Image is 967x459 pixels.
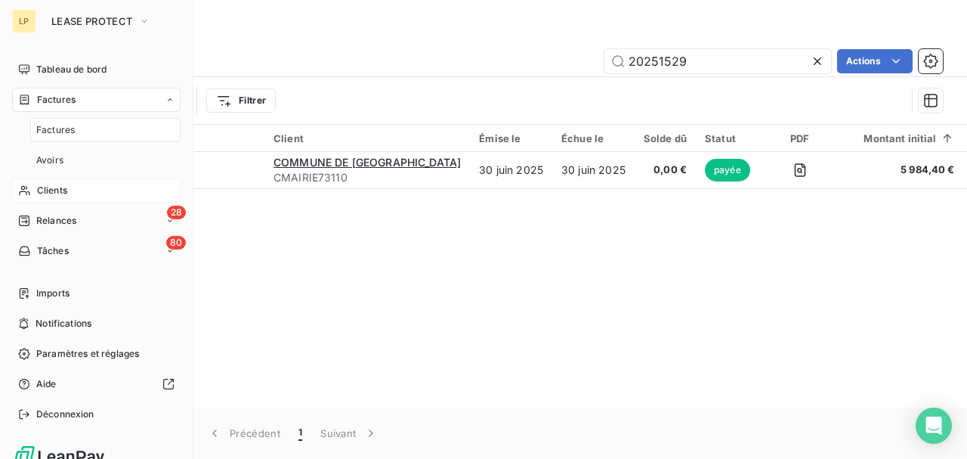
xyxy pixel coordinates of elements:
span: 5 984,40 € [845,163,954,178]
span: Avoirs [36,154,63,167]
span: 0,00 € [644,163,687,178]
span: COMMUNE DE [GEOGRAPHIC_DATA] [273,156,461,169]
span: Tâches [37,244,69,258]
div: Statut [705,132,754,144]
td: 30 juin 2025 [470,152,552,188]
button: 1 [289,417,311,449]
span: LEASE PROTECT [51,15,132,27]
button: Suivant [311,417,388,449]
span: Notifications [36,317,91,330]
div: Client [273,132,461,144]
span: Factures [36,123,75,137]
div: Émise le [479,132,543,144]
button: Précédent [198,417,289,449]
span: Paramètres et réglages [36,347,139,361]
a: Aide [12,372,181,396]
span: Aide [36,377,57,391]
span: 80 [166,236,186,250]
input: Rechercher [604,49,831,73]
span: 28 [167,206,186,219]
span: CMAIRIE73110 [273,170,461,185]
div: Open Intercom Messenger [916,408,952,444]
td: 30 juin 2025 [552,152,635,188]
span: 1 [298,426,302,441]
div: LP [12,9,36,33]
span: Tableau de bord [36,63,107,76]
span: Imports [36,287,70,300]
div: Échue le [561,132,626,144]
span: payée [705,159,750,181]
span: Déconnexion [36,408,94,421]
span: Relances [36,214,76,228]
button: Actions [837,49,913,73]
div: Solde dû [644,132,687,144]
span: Clients [37,184,67,197]
span: Factures [37,93,76,107]
div: Montant initial [845,132,954,144]
div: PDF [772,132,827,144]
button: Filtrer [206,88,276,113]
